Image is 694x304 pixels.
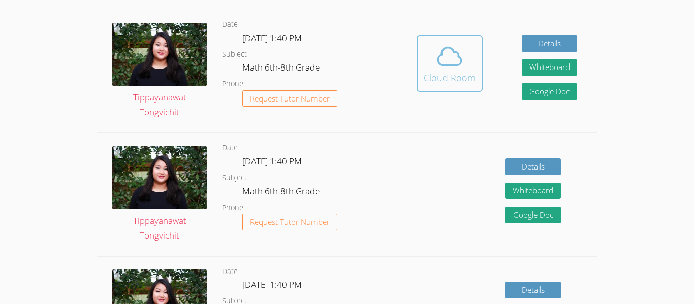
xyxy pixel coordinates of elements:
a: Google Doc [505,207,561,223]
dt: Subject [222,48,247,61]
button: Cloud Room [417,35,483,92]
button: Whiteboard [522,59,578,76]
span: Request Tutor Number [250,218,330,226]
span: [DATE] 1:40 PM [242,155,302,167]
img: IMG_0561.jpeg [112,23,207,86]
dt: Phone [222,201,243,214]
a: Google Doc [522,83,578,100]
span: [DATE] 1:40 PM [242,32,302,44]
a: Details [522,35,578,52]
dt: Phone [222,78,243,90]
span: [DATE] 1:40 PM [242,279,302,290]
dt: Date [222,265,238,278]
img: IMG_0561.jpeg [112,146,207,209]
span: Request Tutor Number [250,95,330,103]
button: Request Tutor Number [242,90,337,107]
button: Whiteboard [505,183,561,199]
dt: Date [222,142,238,154]
a: Tippayanawat Tongvichit [112,146,207,243]
a: Details [505,282,561,298]
button: Request Tutor Number [242,214,337,230]
a: Tippayanawat Tongvichit [112,23,207,120]
dd: Math 6th-8th Grade [242,184,322,201]
dt: Subject [222,172,247,184]
div: Cloud Room [424,71,476,85]
a: Details [505,158,561,175]
dd: Math 6th-8th Grade [242,60,322,78]
dt: Date [222,18,238,31]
